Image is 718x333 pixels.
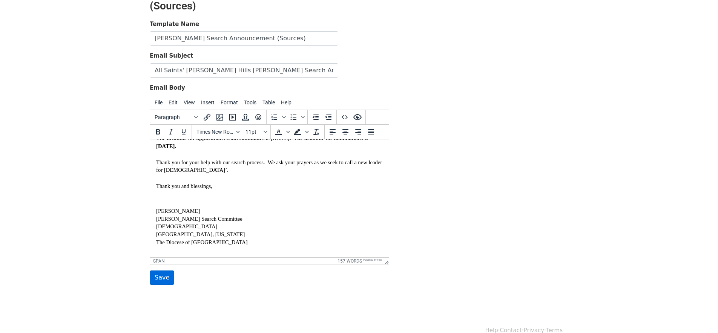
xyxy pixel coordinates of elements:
span: Paragraph [155,114,192,120]
button: Clear formatting [310,125,323,138]
button: Insert template [239,111,252,124]
span: 11pt [245,129,262,135]
span: Thank you and blessings, [6,44,62,50]
span: [PERSON_NAME] [6,69,50,75]
div: Resize [382,258,389,264]
button: Increase indent [322,111,335,124]
span: Times New Roman [196,129,233,135]
button: Preview [351,111,364,124]
span: [DEMOGRAPHIC_DATA] [6,84,68,90]
span: Table [262,99,275,105]
button: Align right [352,125,365,138]
div: Text color [272,125,291,138]
span: Thank you for your help with our search process. We ask your prayers as we seek to call a new lea... [6,20,233,34]
button: Emoticons [252,111,265,124]
iframe: Chat Widget [680,297,718,333]
button: Font sizes [242,125,269,138]
button: Bold [152,125,164,138]
span: The Diocese of [GEOGRAPHIC_DATA] [6,100,98,106]
label: Template Name [150,20,199,29]
input: Save [150,270,174,285]
span: [GEOGRAPHIC_DATA], [US_STATE] [6,92,95,98]
span: Edit [169,99,178,105]
button: Underline [177,125,190,138]
button: Italic [164,125,177,138]
button: Source code [338,111,351,124]
button: 157 words [338,258,362,264]
span: Help [281,99,291,105]
div: span [153,258,165,264]
div: Numbered list [268,111,287,124]
div: Background color [291,125,310,138]
button: Blocks [152,111,201,124]
button: Insert/edit image [213,111,226,124]
button: Decrease indent [309,111,322,124]
button: Insert/edit media [226,111,239,124]
span: Insert [201,99,215,105]
button: Align left [326,125,339,138]
button: Fonts [193,125,242,138]
label: Email Subject [150,52,193,60]
span: Format [221,99,238,105]
iframe: Rich Text Area. Press ALT-0 for help. [150,139,389,257]
div: Bullet list [287,111,306,124]
button: Justify [365,125,377,138]
a: Powered by Tiny [363,258,382,261]
span: [PERSON_NAME] Search Committee [6,76,92,82]
button: Insert/edit link [201,111,213,124]
button: Align center [339,125,352,138]
label: Email Body [150,84,185,92]
span: View [184,99,195,105]
span: Tools [244,99,256,105]
span: File [155,99,163,105]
